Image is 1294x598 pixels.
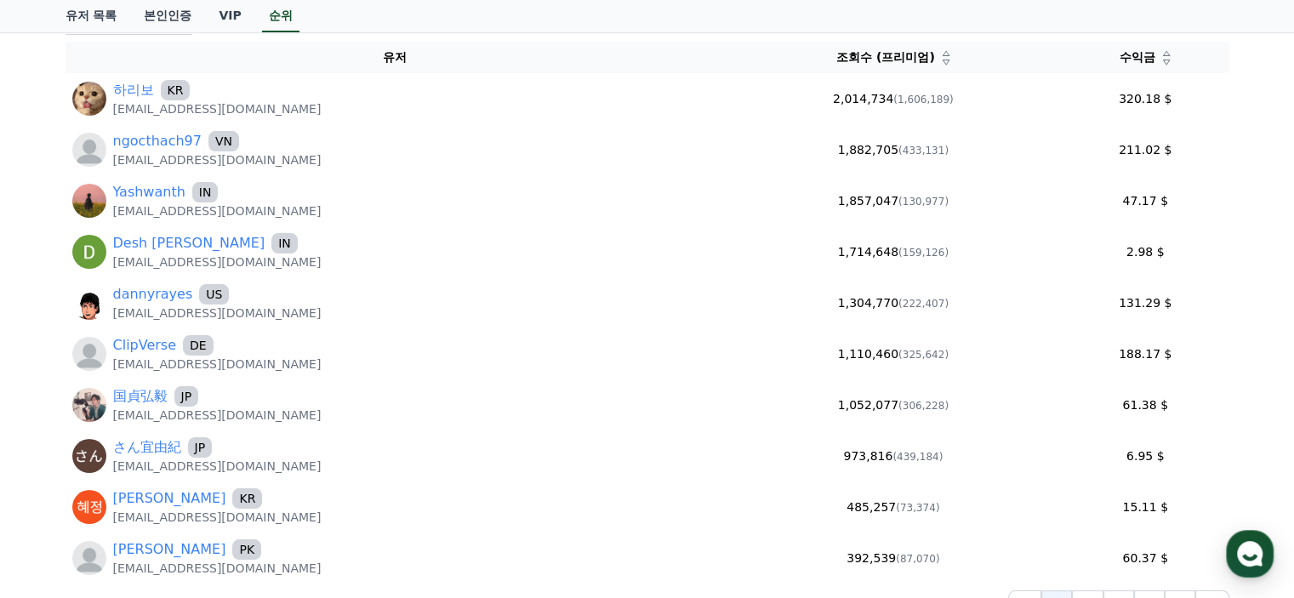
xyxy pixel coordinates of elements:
span: (306,228) [898,400,949,412]
img: https://cdn.creward.net/profile/user/YY09Sep 14, 2025114636_ba20bdbb2ff11d531fc91687c2d3da2307106... [72,286,106,320]
img: profile_blank.webp [72,133,106,167]
a: [PERSON_NAME] [113,539,226,560]
span: DE [183,335,214,356]
span: IN [192,182,219,202]
span: JP [188,437,213,458]
td: 6.95 $ [1062,430,1229,481]
img: https://lh3.googleusercontent.com/a/ACg8ocJyqIvzcjOKCc7CLR06tbfW3SYXcHq8ceDLY-NhrBxcOt2D2w=s96-c [72,439,106,473]
td: 188.17 $ [1062,328,1229,379]
td: 61.38 $ [1062,379,1229,430]
td: 485,257 [725,481,1062,533]
img: https://lh3.googleusercontent.com/a/ACg8ocIDCAhHTQjfV_lafQELHVPsdG7VeKWVO9_2mqFlZI4NqPR76Q=s96-c [72,490,106,524]
td: 1,110,460 [725,328,1062,379]
td: 973,816 [725,430,1062,481]
p: [EMAIL_ADDRESS][DOMAIN_NAME] [113,458,322,475]
td: 392,539 [725,533,1062,584]
a: [PERSON_NAME] [113,488,226,509]
span: (433,131) [898,145,949,157]
td: 60.37 $ [1062,533,1229,584]
a: 하리보 [113,80,154,100]
span: JP [174,386,199,407]
span: (1,606,189) [893,94,953,105]
td: 1,882,705 [725,124,1062,175]
p: [EMAIL_ADDRESS][DOMAIN_NAME] [113,151,322,168]
span: Home [43,482,73,496]
span: VN [208,131,239,151]
p: [EMAIL_ADDRESS][DOMAIN_NAME] [113,100,322,117]
a: ngocthach97 [113,131,202,151]
span: US [199,284,229,305]
td: 47.17 $ [1062,175,1229,226]
span: KR [232,488,262,509]
td: 131.29 $ [1062,277,1229,328]
span: (87,070) [896,553,939,565]
p: [EMAIL_ADDRESS][DOMAIN_NAME] [113,407,322,424]
a: ClipVerse [113,335,177,356]
td: 1,052,077 [725,379,1062,430]
p: [EMAIL_ADDRESS][DOMAIN_NAME] [113,509,322,526]
span: KR [161,80,191,100]
span: 조회수 (프리미엄) [836,48,935,66]
span: (439,184) [892,451,943,463]
td: 1,304,770 [725,277,1062,328]
a: dannyrayes [113,284,193,305]
td: 211.02 $ [1062,124,1229,175]
img: https://lh3.googleusercontent.com/a/ACg8ocKXOKHuOwGxFxA7w19BNsqCl6b-1lBqMJzIuiZaXlefaDhGvg=s96-c [72,235,106,269]
span: PK [232,539,261,560]
span: Messages [141,483,191,497]
a: Home [5,457,112,499]
span: (325,642) [898,349,949,361]
td: 1,857,047 [725,175,1062,226]
a: さん宜由紀 [113,437,181,458]
span: (130,977) [898,196,949,208]
img: https://lh3.googleusercontent.com/a/ACg8ocLSimGQaXkTpc10kwoVl__E5nGEOS5fO_vrZ3a-lpemSHgAYus=s96-c [72,184,106,218]
span: 수익금 [1120,48,1155,66]
td: 2.98 $ [1062,226,1229,277]
span: (159,126) [898,247,949,259]
img: profile_blank.webp [72,337,106,371]
p: [EMAIL_ADDRESS][DOMAIN_NAME] [113,253,322,271]
img: https://lh3.googleusercontent.com/a/ACg8ocIeB3fKyY6fN0GaUax-T_VWnRXXm1oBEaEwHbwvSvAQlCHff8Lg=s96-c [72,388,106,422]
a: Yashwanth [113,182,185,202]
th: 유저 [66,42,725,73]
a: Desh [PERSON_NAME] [113,233,265,253]
p: [EMAIL_ADDRESS][DOMAIN_NAME] [113,305,322,322]
a: 国貞弘毅 [113,386,168,407]
td: 1,714,648 [725,226,1062,277]
td: 15.11 $ [1062,481,1229,533]
td: 2,014,734 [725,73,1062,124]
span: (222,407) [898,298,949,310]
img: profile_blank.webp [72,541,106,575]
td: 320.18 $ [1062,73,1229,124]
img: https://lh3.googleusercontent.com/a/ACg8ocLOmR619qD5XjEFh2fKLs4Q84ZWuCVfCizvQOTI-vw1qp5kxHyZ=s96-c [72,82,106,116]
span: IN [271,233,298,253]
a: Messages [112,457,219,499]
a: Settings [219,457,327,499]
span: (73,374) [896,502,939,514]
p: [EMAIL_ADDRESS][DOMAIN_NAME] [113,356,322,373]
p: [EMAIL_ADDRESS][DOMAIN_NAME] [113,560,322,577]
span: Settings [252,482,294,496]
p: [EMAIL_ADDRESS][DOMAIN_NAME] [113,202,322,219]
